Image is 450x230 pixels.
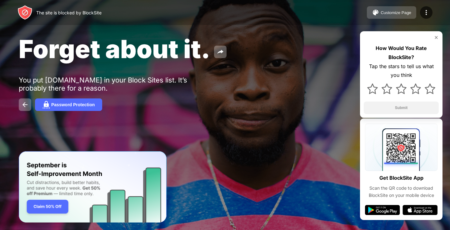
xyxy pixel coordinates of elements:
[434,35,439,40] img: rate-us-close.svg
[367,83,378,94] img: star.svg
[364,62,439,80] div: Tap the stars to tell us what you think
[21,101,29,108] img: back.svg
[364,44,439,62] div: How Would You Rate BlockSite?
[382,83,392,94] img: star.svg
[19,34,210,64] span: Forget about it.
[425,83,435,94] img: star.svg
[365,205,400,215] img: google-play.svg
[19,76,212,92] div: You put [DOMAIN_NAME] in your Block Sites list. It’s probably there for a reason.
[365,185,437,199] div: Scan the QR code to download BlockSite on your mobile device
[410,83,421,94] img: star.svg
[42,101,50,108] img: password.svg
[372,9,379,16] img: pallet.svg
[422,9,430,16] img: menu-icon.svg
[381,10,411,15] div: Customize Page
[379,173,423,182] div: Get BlockSite App
[17,5,32,20] img: header-logo.svg
[35,98,102,111] button: Password Protection
[36,10,102,15] div: The site is blocked by BlockSite
[396,83,407,94] img: star.svg
[19,151,167,223] iframe: Banner
[365,123,437,171] img: qrcode.svg
[364,102,439,114] button: Submit
[367,6,416,19] button: Customize Page
[51,102,95,107] div: Password Protection
[402,205,437,215] img: app-store.svg
[217,48,224,56] img: share.svg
